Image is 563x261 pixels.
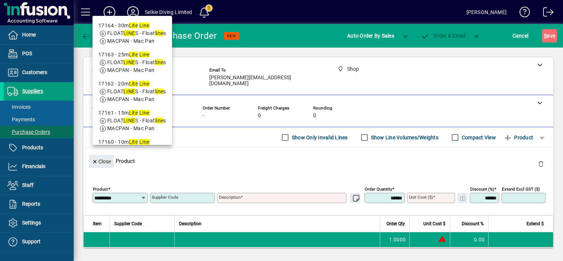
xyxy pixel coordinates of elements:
span: NEW [227,34,236,38]
span: Customers [22,69,47,75]
span: Close [92,156,111,168]
span: MACPAN - Mac Pan [107,67,155,73]
em: LINE [123,30,135,36]
td: 1.0000 [380,232,409,247]
span: ave [544,30,555,42]
span: Auto Order By Sales [347,30,394,42]
mat-option: 17161 - 15m Lite Line [92,106,172,135]
span: MACPAN - Mac Pan [107,96,155,102]
span: FLOAT S - Float s [107,59,166,65]
span: Reports [22,201,40,207]
a: Logout [538,1,554,25]
span: Supplier Code [114,220,142,228]
button: Auto Order By Sales [343,29,398,42]
button: Save [542,29,557,42]
app-page-header-button: Close [87,158,116,164]
button: Close [89,155,114,168]
a: Financials [4,157,74,176]
a: Staff [4,176,74,195]
span: Staff [22,182,34,188]
em: Line [139,52,150,58]
span: Discount % [462,220,484,228]
button: Cancel [511,29,531,42]
mat-option: 17164 - 30m Lite Line [92,19,172,48]
span: - [203,113,204,119]
em: line [155,30,164,36]
a: Invoices [4,101,74,113]
span: Financials [22,163,45,169]
span: [PERSON_NAME][EMAIL_ADDRESS][DOMAIN_NAME] [209,75,320,87]
span: Purchase Orders [7,129,50,135]
em: Lite [129,52,138,58]
mat-label: Description [219,195,241,200]
app-page-header-button: Delete [532,160,550,167]
em: LINE [123,59,135,65]
mat-option: 17162 - 20m Lite Line [92,77,172,106]
em: Line [139,139,150,145]
span: Item [93,220,102,228]
td: 0.00 [450,232,488,247]
div: 17161 - 15m [98,109,166,117]
div: Selkie Diving Limited [145,6,192,18]
mat-label: Unit Cost ($) [409,195,433,200]
em: Line [139,22,150,28]
span: Cancel [513,30,529,42]
span: FLOAT S - Float s [107,88,166,94]
em: Lite [129,81,138,87]
span: Home [22,32,36,38]
span: MACPAN - Mac Pan [107,38,155,44]
div: 17164 - 30m [98,22,166,29]
div: 17160 - 10m [98,138,166,146]
mat-label: Product [93,187,108,192]
span: Description [179,220,202,228]
div: 17163 - 25m [98,51,166,59]
div: 17162 - 20m [98,80,166,88]
a: Payments [4,113,74,126]
em: line [155,88,164,94]
a: Settings [4,214,74,232]
span: Order & Email [421,33,466,39]
mat-label: Order Quantity [365,187,392,192]
a: POS [4,45,74,63]
label: Compact View [460,134,496,141]
a: Purchase Orders [4,126,74,138]
a: Customers [4,63,74,82]
a: Reports [4,195,74,213]
span: Back [81,33,106,39]
span: 0 [313,113,316,119]
div: Product [83,147,553,174]
app-page-header-button: Back [74,29,114,42]
div: [PERSON_NAME] [466,6,507,18]
em: Line [139,110,150,116]
em: Lite [129,139,138,145]
span: POS [22,51,32,56]
span: FLOAT S - Float s [107,30,166,36]
button: Order & Email [417,29,469,42]
span: Settings [22,220,41,226]
a: Support [4,233,74,251]
span: Extend $ [527,220,544,228]
button: Back [80,29,108,42]
span: Invoices [7,104,31,110]
mat-label: Extend excl GST ($) [502,187,540,192]
em: line [155,59,164,65]
span: Payments [7,116,35,122]
em: Lite [129,110,138,116]
a: Home [4,26,74,44]
span: 0 [258,113,261,119]
mat-option: 17160 - 10m Lite Line [92,135,172,164]
span: Unit Cost $ [423,220,445,228]
a: Knowledge Base [514,1,530,25]
em: Lite [129,22,138,28]
span: Order Qty [387,220,405,228]
span: FLOAT S - Float s [107,118,166,123]
em: LINE [123,88,135,94]
mat-label: Supplier Code [152,195,178,200]
label: Show Line Volumes/Weights [370,134,438,141]
mat-label: Discount (%) [470,187,494,192]
span: S [544,33,547,39]
a: Products [4,139,74,157]
button: Delete [532,155,550,173]
button: Profile [121,6,145,19]
label: Show Only Invalid Lines [290,134,348,141]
